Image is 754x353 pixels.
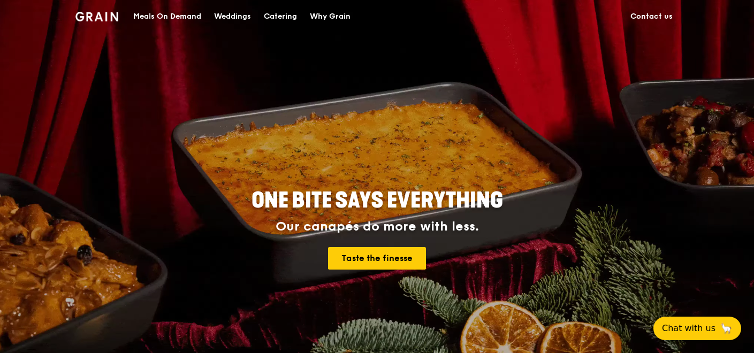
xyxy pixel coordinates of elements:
div: Meals On Demand [133,1,201,33]
div: Why Grain [310,1,351,33]
span: 🦙 [720,322,733,335]
img: Grain [75,12,119,21]
span: ONE BITE SAYS EVERYTHING [252,188,503,213]
button: Chat with us🦙 [653,317,741,340]
a: Why Grain [303,1,357,33]
div: Our canapés do more with less. [185,219,570,234]
div: Weddings [214,1,251,33]
a: Taste the finesse [328,247,426,270]
a: Weddings [208,1,257,33]
a: Contact us [624,1,679,33]
span: Chat with us [662,322,715,335]
a: Catering [257,1,303,33]
div: Catering [264,1,297,33]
